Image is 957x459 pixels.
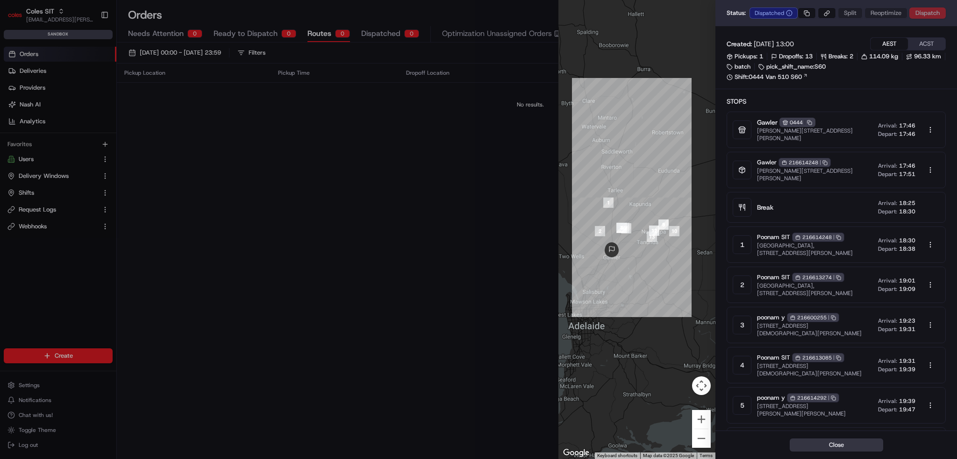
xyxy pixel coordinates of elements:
[32,99,118,106] div: We're available if you need us!
[757,273,790,282] span: Poonam SIT
[914,52,941,61] span: 96.33 km
[878,357,897,365] span: Arrival:
[757,167,871,182] span: [PERSON_NAME][STREET_ADDRESS][PERSON_NAME]
[805,52,813,61] span: 13
[899,162,915,169] span: 17:46
[779,52,803,61] span: Dropoffs:
[757,403,871,417] span: [STREET_ADDRESS][PERSON_NAME][PERSON_NAME]
[75,132,154,148] a: 💻API Documentation
[899,122,915,129] span: 17:46
[591,222,609,240] div: waypoint-rte_TVn4JjaBVPRjPL7Q7UKnEa
[899,406,915,413] span: 19:47
[778,158,831,167] div: 216614248
[878,237,897,244] span: Arrival:
[79,136,86,144] div: 💻
[600,239,623,261] div: route_end-rte_TVn4JjaBVPRjPL7Q7UKnEa
[899,357,915,365] span: 19:31
[645,222,663,240] div: waypoint-rte_TVn4JjaBVPRjPL7Q7UKnEa
[757,242,871,257] span: [GEOGRAPHIC_DATA], [STREET_ADDRESS][PERSON_NAME]
[899,170,915,178] span: 17:51
[613,219,631,237] div: waypoint-rte_TVn4JjaBVPRjPL7Q7UKnEa
[757,394,785,402] span: poonam y
[727,63,750,71] div: batch
[899,237,915,244] span: 18:30
[757,203,773,212] span: Break
[665,222,683,240] div: waypoint-rte_TVn4JjaBVPRjPL7Q7UKnEa
[828,52,848,61] span: Breaks:
[600,194,617,212] div: waypoint-rte_TVn4JjaBVPRjPL7Q7UKnEa
[750,7,798,19] div: Dispatched
[878,208,897,215] span: Depart:
[899,366,915,373] span: 19:39
[733,356,751,374] div: 4
[733,235,751,254] div: 1
[899,277,915,284] span: 19:01
[32,89,153,99] div: Start new chat
[878,130,897,138] span: Depart:
[759,52,763,61] span: 1
[878,245,897,253] span: Depart:
[792,273,844,282] div: 216613274
[899,208,915,215] span: 18:30
[615,219,633,237] div: waypoint-rte_TVn4JjaBVPRjPL7Q7UKnEa
[850,52,853,61] span: 2
[727,7,798,19] div: Status:
[757,362,871,377] span: [STREET_ADDRESS][DEMOGRAPHIC_DATA][PERSON_NAME]
[878,366,897,373] span: Depart:
[655,216,672,233] div: waypoint-rte_TVn4JjaBVPRjPL7Q7UKnEa
[878,170,897,178] span: Depart:
[66,158,113,165] a: Powered byPylon
[757,127,872,142] span: [PERSON_NAME][STREET_ADDRESS][PERSON_NAME]
[779,118,815,127] div: 0444
[757,322,871,337] span: [STREET_ADDRESS][DEMOGRAPHIC_DATA][PERSON_NAME]
[871,38,908,50] button: AEST
[878,325,897,333] span: Depart:
[9,136,17,144] div: 📗
[787,393,839,403] div: 216614292
[899,317,915,325] span: 19:23
[93,158,113,165] span: Pylon
[159,92,170,103] button: Start new chat
[6,132,75,148] a: 📗Knowledge Base
[9,37,170,52] p: Welcome 👋
[727,97,946,106] h2: Stops
[692,376,711,395] button: Map camera controls
[869,52,898,61] span: 114.09 kg
[757,313,785,322] span: poonam y
[899,130,915,138] span: 17:46
[597,452,637,459] button: Keyboard shortcuts
[24,60,154,70] input: Clear
[561,447,592,459] img: Google
[617,219,635,237] div: waypoint-rte_TVn4JjaBVPRjPL7Q7UKnEa
[754,39,794,49] span: [DATE] 13:00
[757,353,790,362] span: Poonam SIT
[758,63,826,71] div: pick_shift_name:S60
[643,228,661,246] div: waypoint-rte_TVn4JjaBVPRjPL7Q7UKnEa
[757,282,871,297] span: [GEOGRAPHIC_DATA], [STREET_ADDRESS][PERSON_NAME]
[878,199,897,207] span: Arrival:
[19,135,71,145] span: Knowledge Base
[878,277,897,284] span: Arrival:
[878,406,897,413] span: Depart:
[908,38,945,50] button: ACST
[700,453,713,458] a: Terms
[735,52,757,61] span: Pickups:
[878,285,897,293] span: Depart:
[878,162,897,169] span: Arrival:
[899,199,915,207] span: 18:25
[790,438,883,452] button: Close
[899,397,915,405] span: 19:39
[9,9,28,28] img: Nash
[88,135,150,145] span: API Documentation
[899,245,915,253] span: 18:38
[899,285,915,293] span: 19:09
[757,233,790,241] span: Poonam SIT
[878,317,897,325] span: Arrival:
[9,89,26,106] img: 1736555255976-a54dd68f-1ca7-489b-9aae-adbdc363a1c4
[878,397,897,405] span: Arrival:
[792,233,844,242] div: 216614248
[692,410,711,429] button: Zoom in
[692,429,711,448] button: Zoom out
[643,453,694,458] span: Map data ©2025 Google
[757,118,778,127] span: Gawler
